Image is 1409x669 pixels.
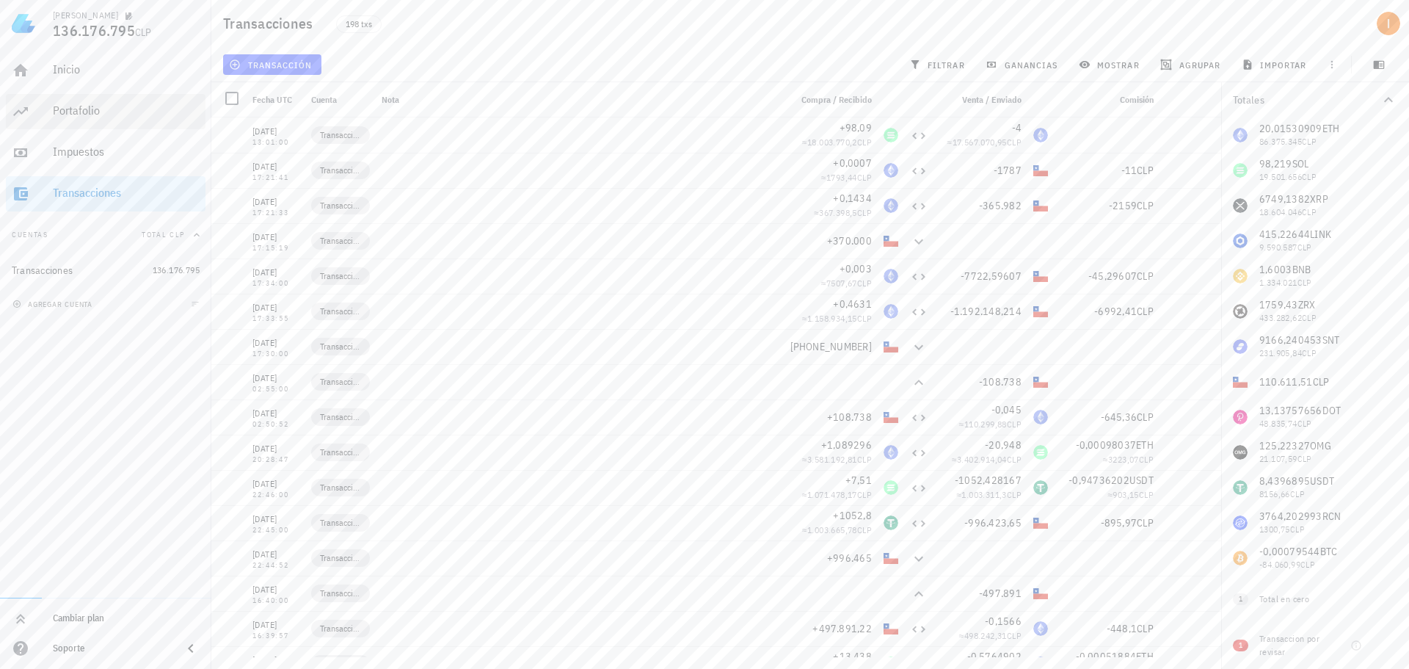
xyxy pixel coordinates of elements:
[6,176,205,211] a: Transacciones
[884,128,898,142] div: SOL-icon
[1101,516,1137,529] span: -895,97
[1033,410,1048,424] div: ETH-icon
[961,270,1022,283] span: -7722,59607
[320,198,361,213] span: Transacciones
[985,615,1022,628] span: -0,1566
[827,234,872,247] span: +370.000
[135,26,152,39] span: CLP
[884,339,898,354] div: CLP-icon
[320,234,361,248] span: Transacciones
[232,59,312,70] span: transacción
[959,419,1022,430] span: ≈
[1259,632,1321,659] div: Transaccion por revisar
[1033,480,1048,495] div: USDT-icon
[802,489,872,500] span: ≈
[821,278,872,289] span: ≈
[252,456,299,463] div: 20:28:47
[1121,164,1137,177] span: -11
[1154,54,1229,75] button: agrupar
[252,562,299,569] div: 22:44:52
[884,621,898,636] div: CLP-icon
[6,135,205,170] a: Impuestos
[833,297,872,311] span: +0,4631
[252,195,299,209] div: [DATE]
[950,305,1022,318] span: -1.192.148,214
[833,156,872,170] span: +0,0007
[1221,82,1409,117] button: Totales
[252,139,299,146] div: 13:01:00
[1073,54,1148,75] button: mostrar
[252,597,299,604] div: 16:40:00
[1163,59,1220,70] span: agrupar
[6,253,205,288] a: Transacciones 136.176.795
[994,164,1022,177] span: -1787
[1235,54,1316,75] button: importar
[790,340,873,353] span: [PHONE_NUMBER]
[957,454,1007,465] span: 3.402.914,04
[1136,438,1154,452] span: ETH
[252,336,299,350] div: [DATE]
[884,516,898,530] div: USDT-icon
[833,509,872,522] span: +1052,8
[840,262,873,275] span: +0,003
[884,198,898,213] div: ETH-icon
[955,474,1022,487] span: -1052,428167
[903,54,974,75] button: filtrar
[821,438,872,452] span: +1,089296
[6,53,205,88] a: Inicio
[1107,489,1154,500] span: ≈
[252,653,299,668] div: [DATE]
[1033,375,1048,389] div: CLP-icon
[802,137,872,148] span: ≈
[12,12,35,35] img: LedgiFi
[1076,650,1137,663] span: -0,00051884
[857,137,872,148] span: CLP
[252,174,299,181] div: 17:21:41
[1113,489,1138,500] span: 903,15
[252,159,299,174] div: [DATE]
[320,410,361,424] span: Transacciones
[320,586,361,601] span: Transacciones
[959,630,1022,641] span: ≈
[320,551,361,565] span: Transacciones
[1377,12,1400,35] div: avatar
[252,512,299,527] div: [DATE]
[802,313,872,324] span: ≈
[912,59,965,70] span: filtrar
[252,477,299,491] div: [DATE]
[1139,454,1154,465] span: CLP
[956,489,1022,500] span: ≈
[311,94,337,105] span: Cuenta
[252,315,299,322] div: 17:33:55
[953,137,1007,148] span: 17.567.070,95
[1245,59,1307,70] span: importar
[252,527,299,534] div: 22:45:00
[252,406,299,421] div: [DATE]
[247,82,305,117] div: Fecha UTC
[252,245,299,252] div: 17:15:19
[857,489,872,500] span: CLP
[1259,593,1368,606] div: Total en cero
[991,403,1022,416] span: -0,045
[15,300,92,309] span: agregar cuenta
[833,192,872,205] span: +0,1434
[1094,305,1137,318] span: -6992,41
[964,516,1022,529] span: -996.423,65
[961,489,1006,500] span: 1.003.311,3
[252,124,299,139] div: [DATE]
[1076,438,1137,452] span: -0,00098037
[1108,454,1139,465] span: 3223,07
[53,145,200,159] div: Impuestos
[252,300,299,315] div: [DATE]
[1033,586,1048,601] div: CLP-icon
[320,163,361,178] span: Transacciones
[985,438,1022,452] span: -20,948
[1103,454,1154,465] span: ≈
[884,480,898,495] div: SOL-icon
[807,313,857,324] span: 1.158.934,15
[12,264,73,277] div: Transacciones
[1101,411,1137,424] span: -645,36
[1136,650,1154,663] span: ETH
[142,230,185,239] span: Total CLP
[802,524,872,535] span: ≈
